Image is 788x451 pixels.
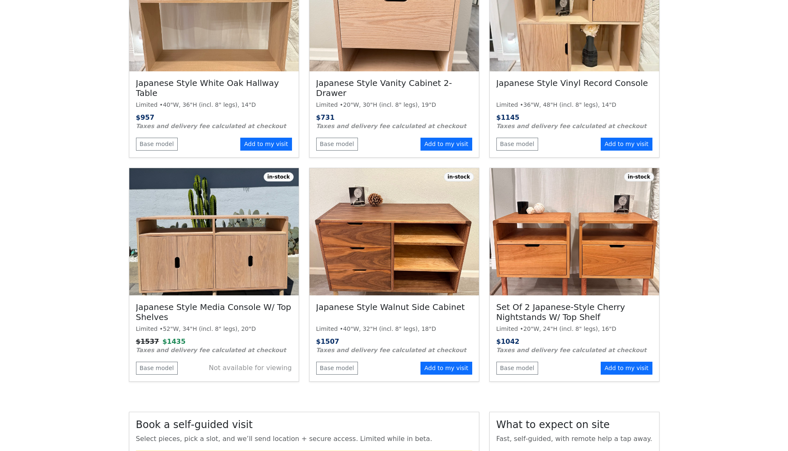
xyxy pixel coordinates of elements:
[316,123,466,129] small: Taxes and delivery fee calculated at checkout
[490,168,659,295] img: Set of 2 Japanese-style cherry nightstands w/ top shelf
[316,113,335,121] span: $ 731
[420,138,472,151] button: Add to my visit
[420,362,472,375] button: Add to my visit
[316,302,472,323] h3: Japanese Style Walnut Side Cabinet
[624,172,654,181] span: in-stock
[496,113,520,121] span: $ 1145
[136,325,292,333] div: Limited • 52"W, 34"H (incl. 8" legs), 20"D
[496,338,520,345] span: $ 1042
[444,172,473,181] span: in-stock
[129,168,299,295] img: Japanese Style Media Console w/ Top Shelves
[316,362,358,375] a: Base model
[316,338,340,345] span: $ 1507
[316,325,472,333] div: Limited • 40"W, 32"H (incl. 8" legs), 18"D
[316,138,358,151] a: Base model
[209,363,292,373] span: Not available for viewing
[496,434,652,444] p: Fast, self‑guided, with remote help a tap away.
[136,338,159,345] s: $ 1537
[136,138,178,151] a: Base model
[496,362,538,375] a: Base model
[496,419,610,431] span: What to expect on site
[601,138,652,151] button: Add to my visit
[136,123,286,129] small: Taxes and delivery fee calculated at checkout
[496,78,652,99] h3: Japanese Style Vinyl Record Console
[162,338,186,345] span: $ 1435
[136,419,472,431] h3: Book a self‑guided visit
[136,434,472,444] p: Select pieces, pick a slot, and we’ll send location + secure access. Limited while in beta.
[136,347,286,353] small: Taxes and delivery fee calculated at checkout
[316,347,466,353] small: Taxes and delivery fee calculated at checkout
[496,101,652,109] div: Limited • 36"W, 48"H (incl. 8" legs), 14"D
[496,325,652,333] div: Limited • 20"W, 24"H (incl. 8" legs), 16"D
[136,78,292,99] h3: Japanese Style White Oak Hallway Table
[496,347,647,353] small: Taxes and delivery fee calculated at checkout
[136,113,155,121] span: $ 957
[310,168,479,295] img: Japanese Style Walnut Side Cabinet
[136,101,292,109] div: Limited • 40"W, 36"H (incl. 8" legs), 14"D
[601,362,652,375] button: Add to my visit
[316,101,472,109] div: Limited • 20"W, 30"H (incl. 8" legs), 19"D
[316,78,472,99] h3: Japanese Style Vanity Cabinet 2-drawer
[496,123,647,129] small: Taxes and delivery fee calculated at checkout
[496,138,538,151] a: Base model
[496,302,652,323] h3: Set of 2 Japanese-style cherry nightstands w/ top shelf
[136,362,178,375] a: Base model
[264,172,293,181] span: in-stock
[240,138,292,151] button: Add to my visit
[136,302,292,323] h3: Japanese Style Media Console w/ Top Shelves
